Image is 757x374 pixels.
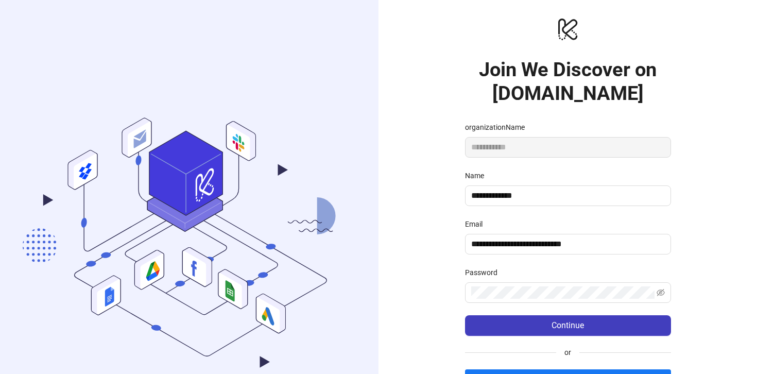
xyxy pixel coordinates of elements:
[657,288,665,297] span: eye-invisible
[465,267,504,278] label: Password
[471,190,663,202] input: Name
[556,347,579,358] span: or
[465,170,491,181] label: Name
[465,137,671,158] input: organizationName
[552,321,584,330] span: Continue
[465,315,671,336] button: Continue
[465,58,671,105] h1: Join We Discover on [DOMAIN_NAME]
[471,286,655,299] input: Password
[465,122,531,133] label: organizationName
[465,218,489,230] label: Email
[471,238,663,250] input: Email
